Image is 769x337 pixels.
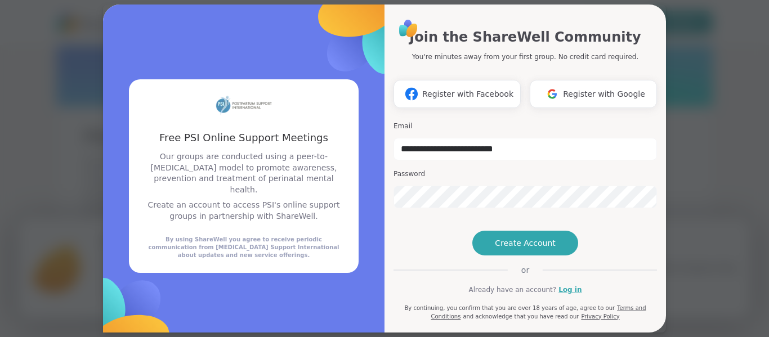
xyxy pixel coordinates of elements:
[396,16,421,41] img: ShareWell Logo
[563,88,645,100] span: Register with Google
[409,27,641,47] h1: Join the ShareWell Community
[412,52,638,62] p: You're minutes away from your first group. No credit card required.
[472,231,578,255] button: Create Account
[142,236,345,259] div: By using ShareWell you agree to receive periodic communication from [MEDICAL_DATA] Support Intern...
[463,313,579,320] span: and acknowledge that you have read our
[401,83,422,104] img: ShareWell Logomark
[468,285,556,295] span: Already have an account?
[542,83,563,104] img: ShareWell Logomark
[394,80,521,108] button: Register with Facebook
[495,237,556,249] span: Create Account
[142,131,345,145] h3: Free PSI Online Support Meetings
[404,305,615,311] span: By continuing, you confirm that you are over 18 years of age, agree to our
[530,80,657,108] button: Register with Google
[142,200,345,222] p: Create an account to access PSI's online support groups in partnership with ShareWell.
[422,88,513,100] span: Register with Facebook
[558,285,582,295] a: Log in
[216,93,272,117] img: partner logo
[508,264,543,276] span: or
[142,151,345,195] p: Our groups are conducted using a peer-to-[MEDICAL_DATA] model to promote awareness, prevention an...
[394,169,657,179] h3: Password
[581,313,619,320] a: Privacy Policy
[431,305,646,320] a: Terms and Conditions
[394,122,657,131] h3: Email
